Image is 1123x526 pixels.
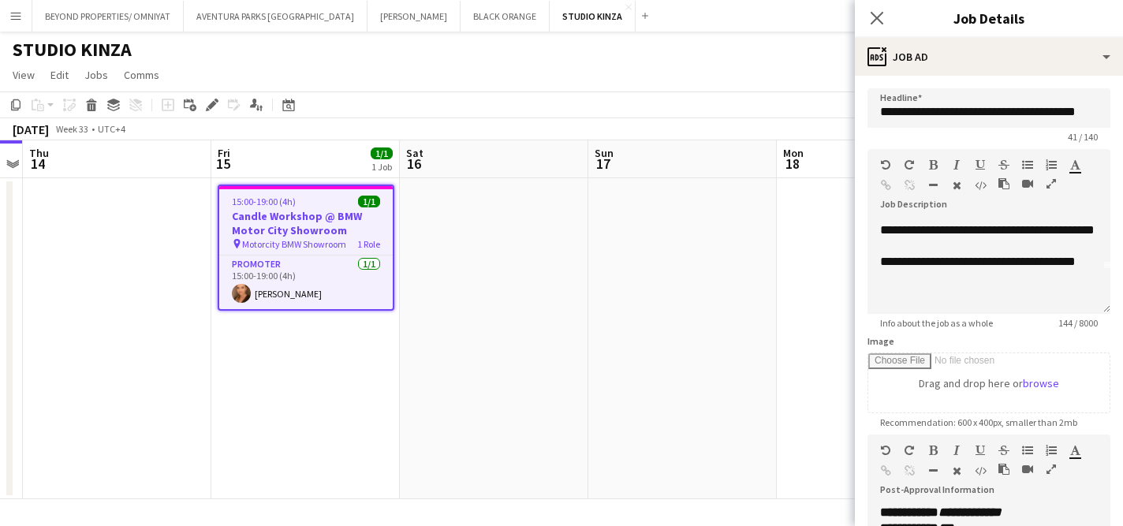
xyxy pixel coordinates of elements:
[84,68,108,82] span: Jobs
[951,159,962,171] button: Italic
[951,444,962,457] button: Italic
[118,65,166,85] a: Comms
[1022,444,1033,457] button: Unordered List
[783,146,804,160] span: Mon
[951,179,962,192] button: Clear Formatting
[855,8,1123,28] h3: Job Details
[13,121,49,137] div: [DATE]
[927,159,938,171] button: Bold
[52,123,91,135] span: Week 33
[27,155,49,173] span: 14
[975,179,986,192] button: HTML Code
[998,463,1009,476] button: Paste as plain text
[927,464,938,477] button: Horizontal Line
[371,147,393,159] span: 1/1
[1046,317,1110,329] span: 144 / 8000
[1055,131,1110,143] span: 41 / 140
[1022,463,1033,476] button: Insert video
[1046,444,1057,457] button: Ordered List
[50,68,69,82] span: Edit
[13,68,35,82] span: View
[13,38,132,62] h1: STUDIO KINZA
[1022,177,1033,190] button: Insert video
[867,317,1005,329] span: Info about the job as a whole
[219,209,393,237] h3: Candle Workshop @ BMW Motor City Showroom
[592,155,614,173] span: 17
[29,146,49,160] span: Thu
[975,444,986,457] button: Underline
[219,256,393,309] app-card-role: Promoter1/115:00-19:00 (4h)[PERSON_NAME]
[461,1,550,32] button: BLACK ORANGE
[867,416,1090,428] span: Recommendation: 600 x 400px, smaller than 2mb
[184,1,367,32] button: AVENTURA PARKS [GEOGRAPHIC_DATA]
[232,196,296,207] span: 15:00-19:00 (4h)
[124,68,159,82] span: Comms
[367,1,461,32] button: [PERSON_NAME]
[1022,159,1033,171] button: Unordered List
[215,155,230,173] span: 15
[927,179,938,192] button: Horizontal Line
[1046,159,1057,171] button: Ordered List
[1046,463,1057,476] button: Fullscreen
[44,65,75,85] a: Edit
[1046,177,1057,190] button: Fullscreen
[404,155,423,173] span: 16
[904,444,915,457] button: Redo
[406,146,423,160] span: Sat
[1069,444,1080,457] button: Text Color
[975,159,986,171] button: Underline
[218,185,394,311] app-job-card: 15:00-19:00 (4h)1/1Candle Workshop @ BMW Motor City Showroom Motorcity BMW Showroom1 RolePromoter...
[6,65,41,85] a: View
[371,161,392,173] div: 1 Job
[218,146,230,160] span: Fri
[358,196,380,207] span: 1/1
[927,444,938,457] button: Bold
[1069,159,1080,171] button: Text Color
[32,1,184,32] button: BEYOND PROPERTIES/ OMNIYAT
[951,464,962,477] button: Clear Formatting
[880,444,891,457] button: Undo
[781,155,804,173] span: 18
[998,177,1009,190] button: Paste as plain text
[904,159,915,171] button: Redo
[242,238,346,250] span: Motorcity BMW Showroom
[357,238,380,250] span: 1 Role
[998,444,1009,457] button: Strikethrough
[880,159,891,171] button: Undo
[975,464,986,477] button: HTML Code
[78,65,114,85] a: Jobs
[595,146,614,160] span: Sun
[998,159,1009,171] button: Strikethrough
[98,123,125,135] div: UTC+4
[550,1,636,32] button: STUDIO KINZA
[855,38,1123,76] div: Job Ad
